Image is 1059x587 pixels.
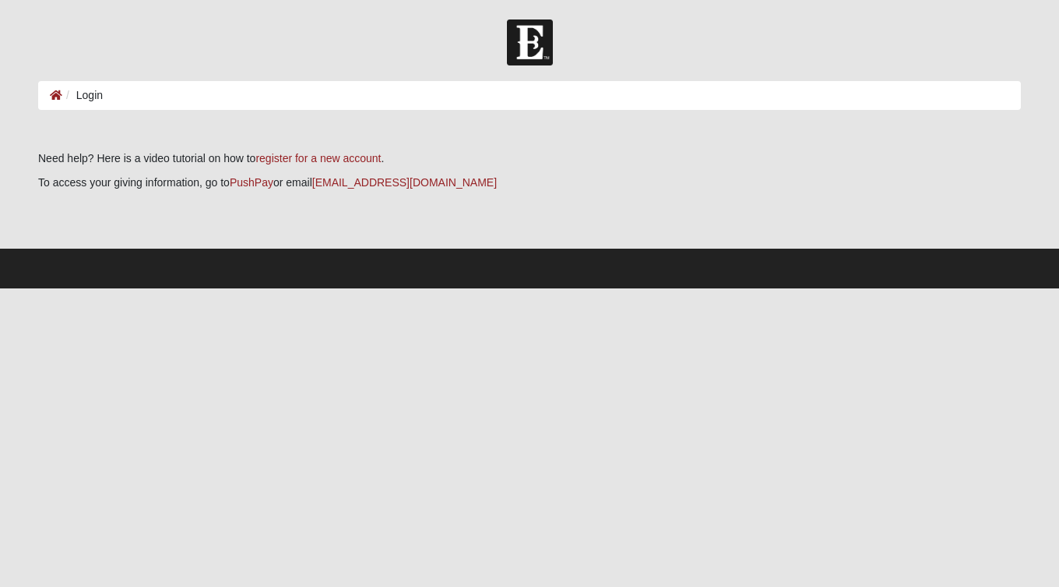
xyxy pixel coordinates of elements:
a: [EMAIL_ADDRESS][DOMAIN_NAME] [312,176,497,189]
p: Need help? Here is a video tutorial on how to . [38,150,1021,167]
a: register for a new account [255,152,381,164]
a: PushPay [230,176,273,189]
p: To access your giving information, go to or email [38,175,1021,191]
img: Church of Eleven22 Logo [507,19,553,65]
li: Login [62,87,103,104]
